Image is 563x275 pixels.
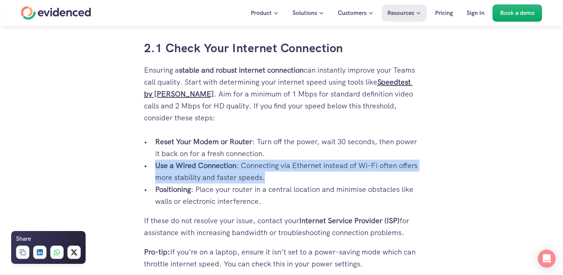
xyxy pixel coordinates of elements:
p: Ensuring a can instantly improve your Teams call quality. Start with determining your internet sp... [144,64,419,124]
a: Home [21,6,91,20]
p: : Place your router in a central location and minimise obstacles like walls or electronic interfe... [155,183,419,207]
p: : Turn off the power, wait 30 seconds, then power it back on for a fresh connection. [155,136,419,159]
strong: stable and robust internet connection [179,65,304,75]
p: Pricing [435,8,453,18]
strong: Internet Service Provider (ISP) [299,216,400,225]
strong: Reset Your Modem or Router [155,137,252,146]
p: If you’re on a laptop, ensure it isn’t set to a power-saving mode which can throttle internet spe... [144,246,419,270]
p: Product [251,8,272,18]
p: Resources [387,8,414,18]
p: Solutions [292,8,317,18]
a: Book a demo [493,4,542,22]
a: Pricing [429,4,458,22]
a: Speedtest by [PERSON_NAME] [144,77,413,99]
p: Customers [338,8,367,18]
p: If these do not resolve your issue, contact your for assistance with increasing bandwidth or trou... [144,215,419,238]
strong: Pro-tip: [144,247,170,257]
div: Open Intercom Messenger [538,250,556,268]
strong: Positioning [155,184,191,194]
a: Sign In [461,4,490,22]
p: Book a demo [500,8,535,18]
strong: Use a Wired Connection [155,161,236,170]
p: Sign In [467,8,484,18]
h6: Share [16,234,31,244]
p: : Connecting via Ethernet instead of Wi-Fi often offers more stability and faster speeds. [155,159,419,183]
